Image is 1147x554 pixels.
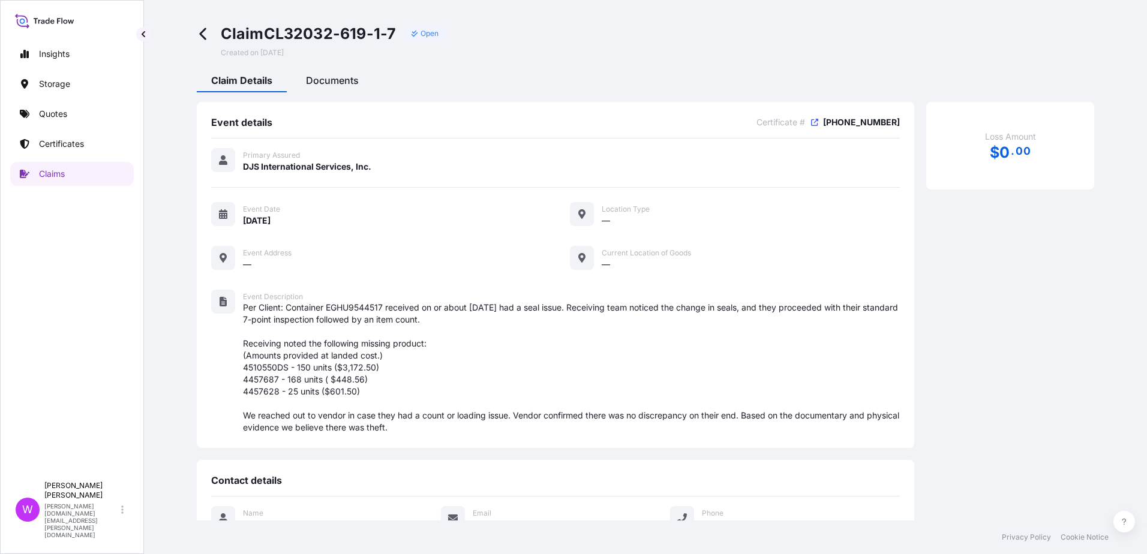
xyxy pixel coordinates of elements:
span: Event Address [243,248,292,258]
span: Event Date [243,204,280,214]
span: [DATE] [243,215,271,227]
p: Quotes [39,108,67,120]
span: $ [990,145,999,160]
span: — [602,215,610,227]
span: 00 [1016,147,1030,155]
span: Contact details [211,474,282,486]
a: Privacy Policy [1002,532,1051,542]
a: Claims [10,162,134,186]
span: Claim CL32032-619-1-7 [221,24,397,43]
span: Loss Amount [985,131,1036,143]
span: — [602,258,610,270]
p: Open [421,29,439,38]
a: Storage [10,72,134,96]
p: [PERSON_NAME] [PERSON_NAME] [44,481,119,500]
span: Name [243,508,263,518]
p: Insights [39,48,70,60]
span: Event details [211,116,272,128]
span: Location Type [602,204,650,214]
span: Event Description [243,292,303,302]
a: Insights [10,42,134,66]
span: Created on [221,48,284,58]
span: Current Location of Goods [602,248,691,258]
p: Claims [39,168,65,180]
p: [PERSON_NAME][DOMAIN_NAME][EMAIL_ADDRESS][PERSON_NAME][DOMAIN_NAME] [44,502,119,538]
span: [PHONE_NUMBER] [823,116,900,128]
span: W [22,504,33,516]
span: Claim Details [211,74,272,86]
span: [PERSON_NAME] [243,519,314,531]
p: Storage [39,78,70,90]
span: DJS International Services, Inc. [243,161,371,173]
span: Primary Assured [243,150,300,160]
p: Certificates [39,138,84,150]
span: . [1011,147,1014,155]
span: 0 [999,145,1010,160]
span: — [243,258,251,270]
span: Phone [702,508,723,518]
span: Per Client: Container EGHU9544517 received on or about [DATE] had a seal issue. Receiving team no... [243,302,900,433]
a: Cookie Notice [1061,532,1109,542]
span: Email [473,508,491,518]
span: [PHONE_NUMBER] [702,519,779,531]
span: [DATE] [260,48,284,58]
span: Certificate # [756,116,805,128]
a: Quotes [10,102,134,126]
a: Certificates [10,132,134,156]
span: Documents [306,74,359,86]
